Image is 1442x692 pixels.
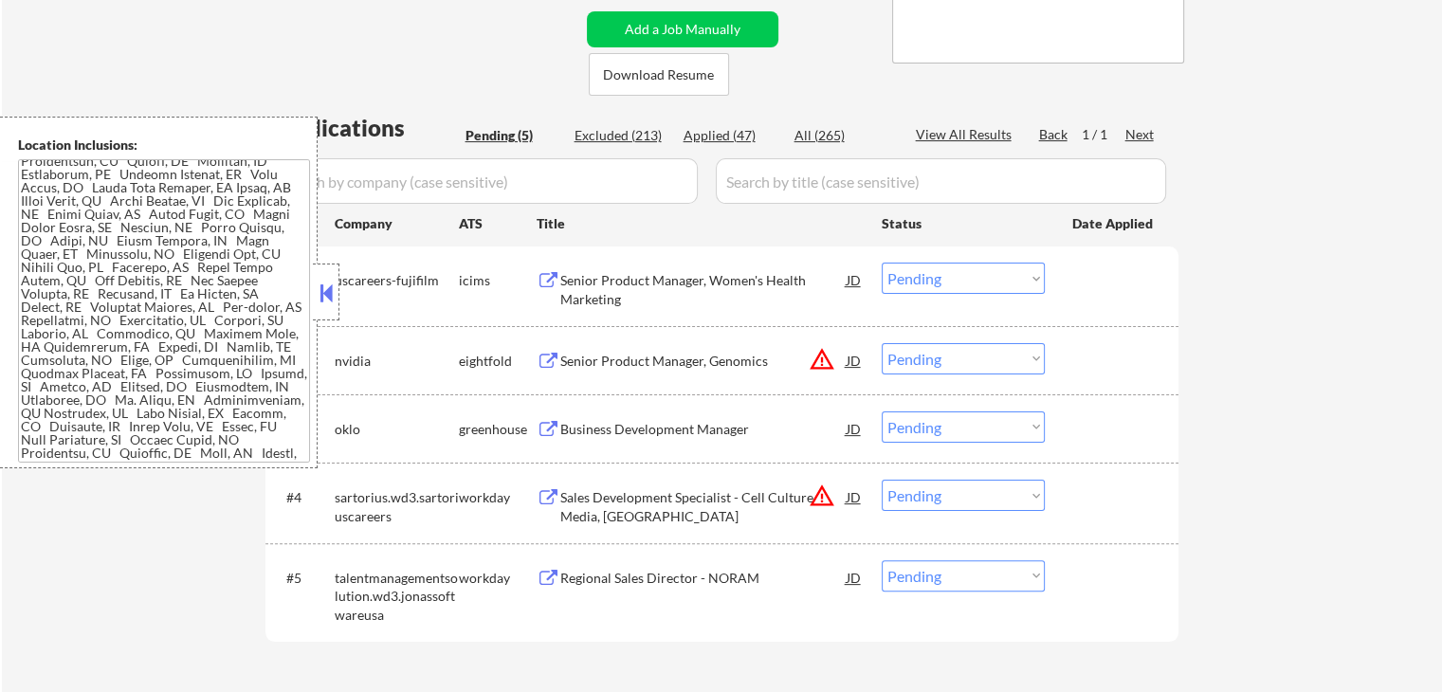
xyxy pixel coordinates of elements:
div: JD [845,343,864,377]
div: Senior Product Manager, Women's Health Marketing [560,271,847,308]
div: sartorius.wd3.sartoriuscareers [335,488,459,525]
div: workday [459,569,537,588]
div: Applications [271,117,459,139]
div: Business Development Manager [560,420,847,439]
div: Sales Development Specialist - Cell Culture Media, [GEOGRAPHIC_DATA] [560,488,847,525]
div: Next [1125,125,1156,144]
div: uscareers-fujifilm [335,271,459,290]
button: warning_amber [809,483,835,509]
button: Download Resume [589,53,729,96]
div: Title [537,214,864,233]
div: Company [335,214,459,233]
div: #4 [286,488,319,507]
div: icims [459,271,537,290]
div: eightfold [459,352,537,371]
div: Location Inclusions: [18,136,310,155]
div: workday [459,488,537,507]
input: Search by title (case sensitive) [716,158,1166,204]
div: #5 [286,569,319,588]
button: warning_amber [809,346,835,373]
div: oklo [335,420,459,439]
div: 1 / 1 [1082,125,1125,144]
div: Regional Sales Director - NORAM [560,569,847,588]
div: JD [845,480,864,514]
div: Back [1039,125,1069,144]
div: greenhouse [459,420,537,439]
div: JD [845,560,864,594]
div: ATS [459,214,537,233]
div: nvidia [335,352,459,371]
div: Excluded (213) [575,126,669,145]
div: View All Results [916,125,1017,144]
div: Status [882,206,1045,240]
div: JD [845,263,864,297]
button: Add a Job Manually [587,11,778,47]
div: Applied (47) [684,126,778,145]
div: Senior Product Manager, Genomics [560,352,847,371]
div: Date Applied [1072,214,1156,233]
div: All (265) [794,126,889,145]
input: Search by company (case sensitive) [271,158,698,204]
div: Pending (5) [465,126,560,145]
div: JD [845,411,864,446]
div: talentmanagementsolution.wd3.jonassoftwareusa [335,569,459,625]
